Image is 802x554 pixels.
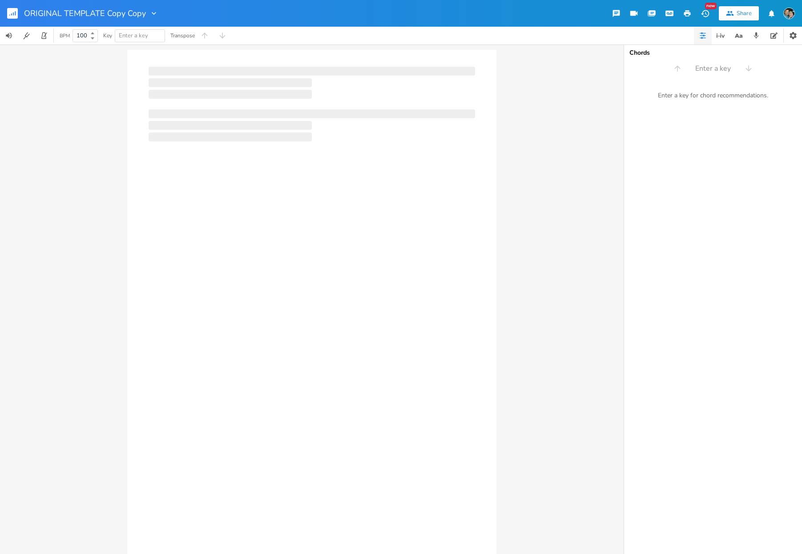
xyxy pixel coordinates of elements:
button: New [696,5,714,21]
div: Enter a key for chord recommendations. [624,86,802,105]
span: ORIGINAL TEMPLATE Copy Copy [24,9,146,17]
div: New [705,3,717,9]
div: Key [103,33,112,38]
span: Enter a key [119,32,148,40]
div: Chords [629,50,797,56]
img: KLBC Worship Team [783,8,795,19]
button: Share [719,6,759,20]
div: Share [737,9,752,17]
div: Transpose [170,33,195,38]
div: BPM [60,33,70,38]
span: Enter a key [695,64,731,74]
